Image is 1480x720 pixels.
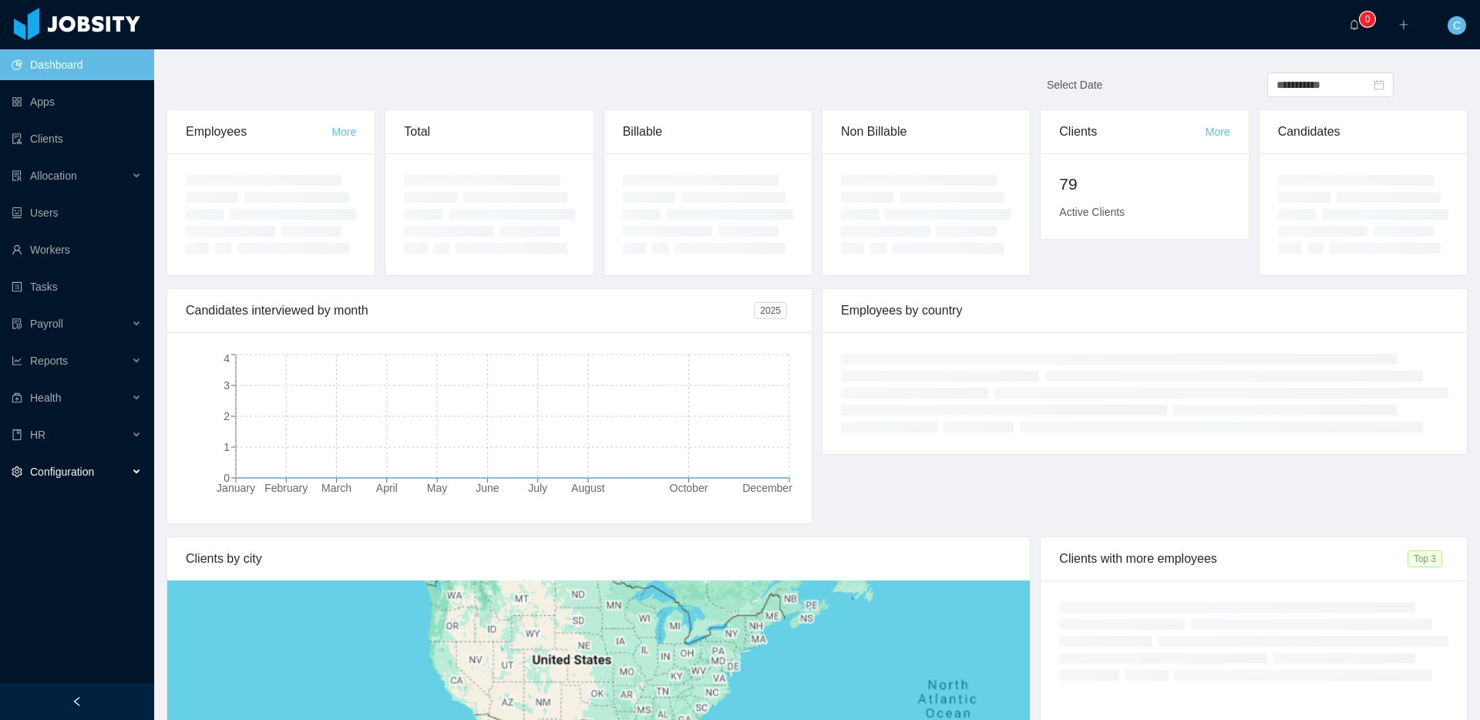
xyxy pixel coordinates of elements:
[1206,126,1230,138] a: More
[754,302,787,319] span: 2025
[186,110,331,153] div: Employees
[186,537,1011,580] div: Clients by city
[30,429,45,441] span: HR
[742,482,792,494] tspan: December
[1059,206,1125,218] span: Active Clients
[623,110,793,153] div: Billable
[1059,537,1407,580] div: Clients with more employees
[1374,79,1384,90] i: icon: calendar
[1408,550,1442,567] span: Top 3
[1398,19,1409,30] i: icon: plus
[12,86,142,117] a: icon: appstoreApps
[1360,12,1375,27] sup: 0
[30,170,77,182] span: Allocation
[1349,19,1360,30] i: icon: bell
[1059,172,1229,197] h2: 79
[12,123,142,154] a: icon: auditClients
[224,441,230,453] tspan: 1
[12,234,142,265] a: icon: userWorkers
[224,410,230,422] tspan: 2
[12,392,22,403] i: icon: medicine-box
[1278,110,1448,153] div: Candidates
[670,482,708,494] tspan: October
[12,318,22,329] i: icon: file-protect
[528,482,547,494] tspan: July
[376,482,398,494] tspan: April
[404,110,574,153] div: Total
[12,49,142,80] a: icon: pie-chartDashboard
[224,379,230,392] tspan: 3
[30,466,94,478] span: Configuration
[12,170,22,181] i: icon: solution
[186,289,754,332] div: Candidates interviewed by month
[841,110,1011,153] div: Non Billable
[224,472,230,484] tspan: 0
[12,197,142,228] a: icon: robotUsers
[217,482,255,494] tspan: January
[331,126,356,138] a: More
[476,482,499,494] tspan: June
[1059,110,1205,153] div: Clients
[12,466,22,477] i: icon: setting
[571,482,605,494] tspan: August
[321,482,351,494] tspan: March
[224,352,230,365] tspan: 4
[427,482,447,494] tspan: May
[12,429,22,440] i: icon: book
[30,318,63,330] span: Payroll
[12,271,142,302] a: icon: profileTasks
[264,482,308,494] tspan: February
[30,392,61,404] span: Health
[30,355,68,367] span: Reports
[12,355,22,366] i: icon: line-chart
[1047,79,1102,91] span: Select Date
[841,289,1448,332] div: Employees by country
[1453,16,1461,35] span: C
